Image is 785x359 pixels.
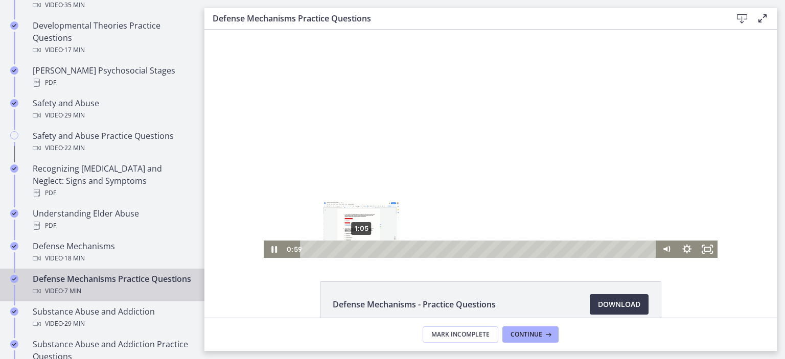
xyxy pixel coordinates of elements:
[10,275,18,283] i: Completed
[63,109,85,122] span: · 29 min
[33,220,192,232] div: PDF
[33,252,192,265] div: Video
[333,298,496,310] span: Defense Mechanisms - Practice Questions
[33,77,192,89] div: PDF
[452,211,472,228] button: Mute
[33,44,192,56] div: Video
[33,162,192,199] div: Recognizing [MEDICAL_DATA] and Neglect: Signs and Symptoms
[33,130,192,154] div: Safety and Abuse Practice Questions
[10,66,18,75] i: Completed
[423,326,498,343] button: Mark Incomplete
[502,326,559,343] button: Continue
[590,294,649,315] a: Download
[10,21,18,30] i: Completed
[33,109,192,122] div: Video
[33,285,192,297] div: Video
[511,330,542,339] span: Continue
[33,207,192,232] div: Understanding Elder Abuse
[63,142,85,154] span: · 22 min
[213,12,715,25] h3: Defense Mechanisms Practice Questions
[33,318,192,330] div: Video
[63,318,85,330] span: · 29 min
[204,30,777,258] iframe: Video Lesson
[33,187,192,199] div: PDF
[10,99,18,107] i: Completed
[33,19,192,56] div: Developmental Theories Practice Questions
[10,307,18,316] i: Completed
[63,285,81,297] span: · 7 min
[10,164,18,173] i: Completed
[33,305,192,330] div: Substance Abuse and Addiction
[598,298,640,310] span: Download
[63,252,85,265] span: · 18 min
[10,242,18,250] i: Completed
[10,209,18,218] i: Completed
[493,211,513,228] button: Fullscreen
[33,97,192,122] div: Safety and Abuse
[472,211,493,228] button: Show settings menu
[33,142,192,154] div: Video
[431,330,490,339] span: Mark Incomplete
[63,44,85,56] span: · 17 min
[33,240,192,265] div: Defense Mechanisms
[10,340,18,348] i: Completed
[33,64,192,89] div: [PERSON_NAME] Psychosocial Stages
[33,273,192,297] div: Defense Mechanisms Practice Questions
